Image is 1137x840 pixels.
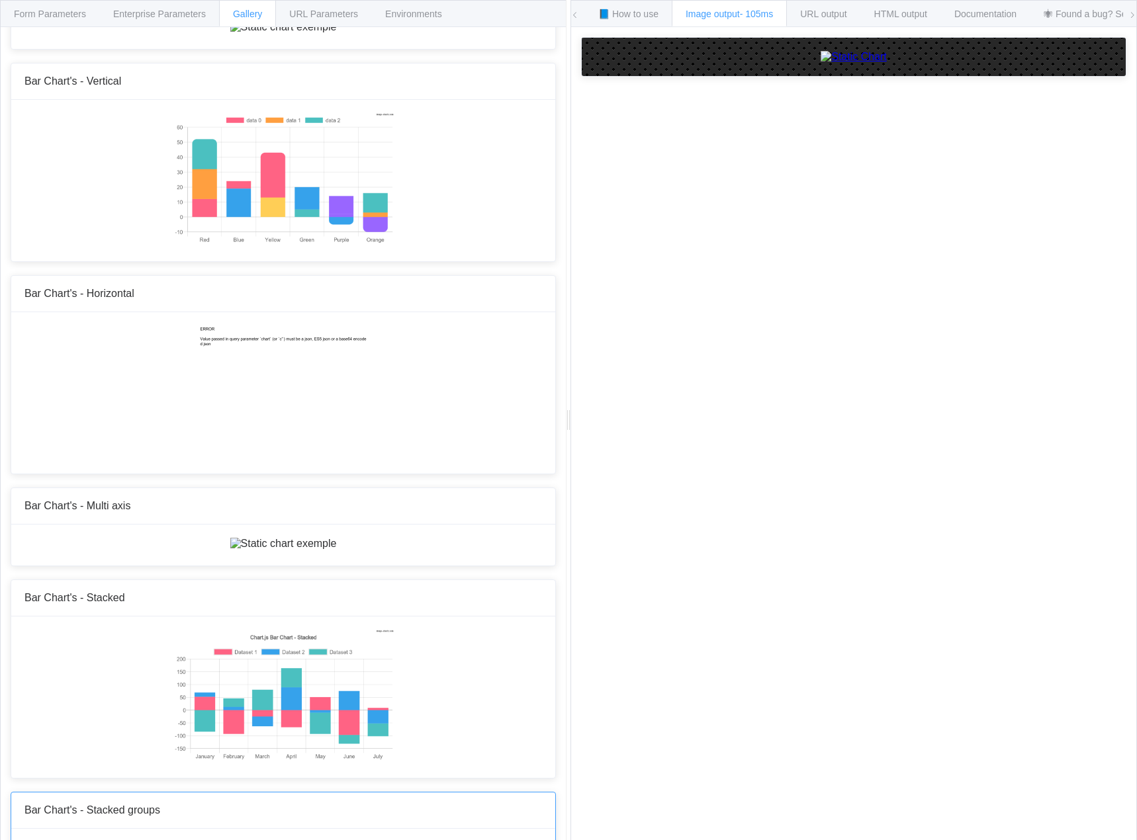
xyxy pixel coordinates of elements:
[113,9,206,19] span: Enterprise Parameters
[954,9,1017,19] span: Documentation
[385,9,442,19] span: Environments
[821,51,887,63] img: Static Chart
[24,804,160,816] span: Bar Chart's - Stacked groups
[24,500,130,511] span: Bar Chart's - Multi axis
[24,288,134,299] span: Bar Chart's - Horizontal
[14,9,86,19] span: Form Parameters
[800,9,846,19] span: URL output
[199,325,368,458] img: Static chart exemple
[233,9,262,19] span: Gallery
[24,75,121,87] span: Bar Chart's - Vertical
[740,9,774,19] span: - 105ms
[173,113,393,245] img: Static chart exemple
[595,51,1113,63] a: Static Chart
[230,21,337,33] img: Static chart exemple
[230,538,337,550] img: Static chart exemple
[173,630,393,762] img: Static chart exemple
[598,9,659,19] span: 📘 How to use
[24,592,125,603] span: Bar Chart's - Stacked
[686,9,773,19] span: Image output
[874,9,927,19] span: HTML output
[289,9,358,19] span: URL Parameters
